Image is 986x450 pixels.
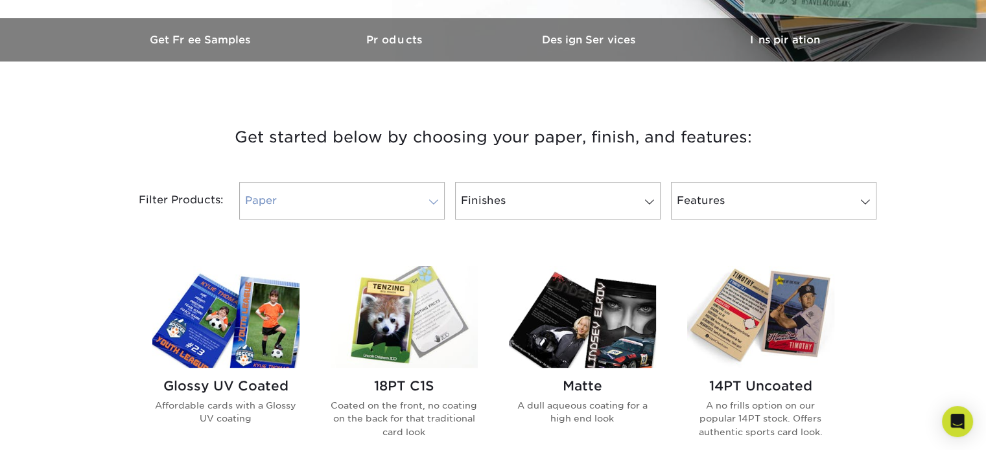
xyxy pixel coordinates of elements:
[152,266,299,368] img: Glossy UV Coated Trading Cards
[687,266,834,368] img: 14PT Uncoated Trading Cards
[331,378,478,394] h2: 18PT C1S
[687,378,834,394] h2: 14PT Uncoated
[493,34,688,46] h3: Design Services
[152,378,299,394] h2: Glossy UV Coated
[104,34,299,46] h3: Get Free Samples
[299,18,493,62] a: Products
[942,406,973,437] div: Open Intercom Messenger
[3,411,110,445] iframe: Google Customer Reviews
[104,18,299,62] a: Get Free Samples
[509,266,656,368] img: Matte Trading Cards
[331,266,478,368] img: 18PT C1S Trading Cards
[509,378,656,394] h2: Matte
[239,182,445,219] a: Paper
[688,18,882,62] a: Inspiration
[299,34,493,46] h3: Products
[455,182,661,219] a: Finishes
[687,399,834,438] p: A no frills option on our popular 14PT stock. Offers authentic sports card look.
[114,108,873,166] h3: Get started below by choosing your paper, finish, and features:
[331,399,478,438] p: Coated on the front, no coating on the back for that traditional card look
[104,182,234,219] div: Filter Products:
[509,399,656,425] p: A dull aqueous coating for a high end look
[671,182,876,219] a: Features
[493,18,688,62] a: Design Services
[688,34,882,46] h3: Inspiration
[152,399,299,425] p: Affordable cards with a Glossy UV coating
